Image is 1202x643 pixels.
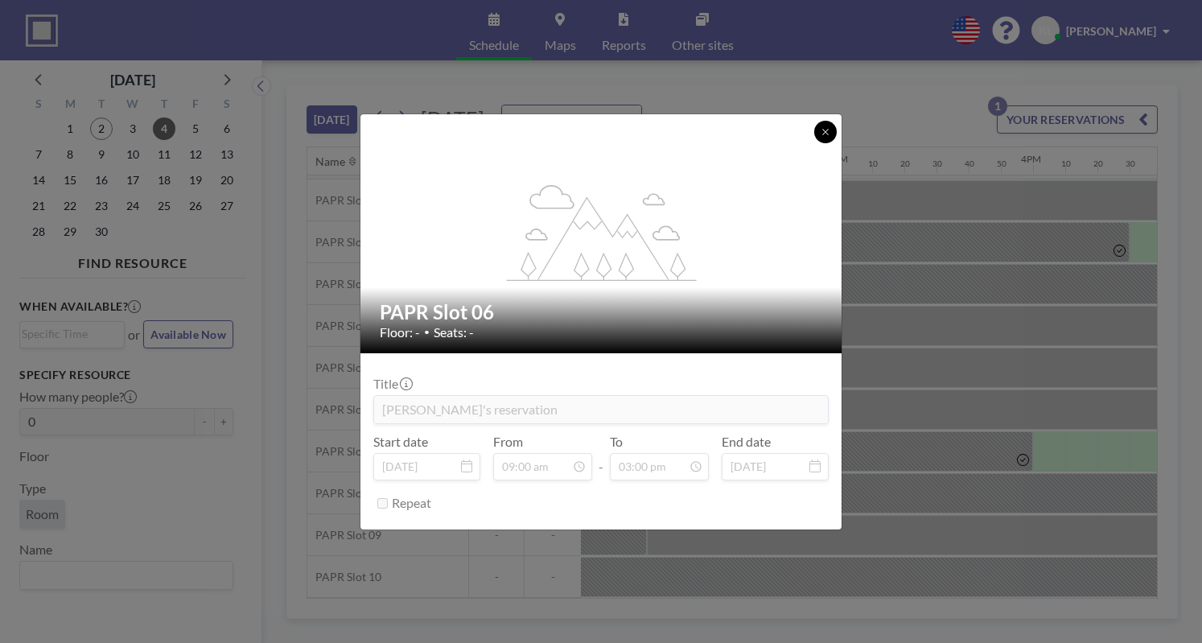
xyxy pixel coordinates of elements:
label: From [493,434,523,450]
h2: PAPR Slot 06 [380,300,824,324]
label: Start date [373,434,428,450]
label: Title [373,376,411,392]
input: (No title) [374,396,828,423]
span: • [424,326,430,338]
span: - [599,439,603,475]
label: Repeat [392,495,431,511]
span: Floor: - [380,324,420,340]
span: Seats: - [434,324,474,340]
label: End date [722,434,771,450]
g: flex-grow: 1.2; [507,183,697,280]
label: To [610,434,623,450]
